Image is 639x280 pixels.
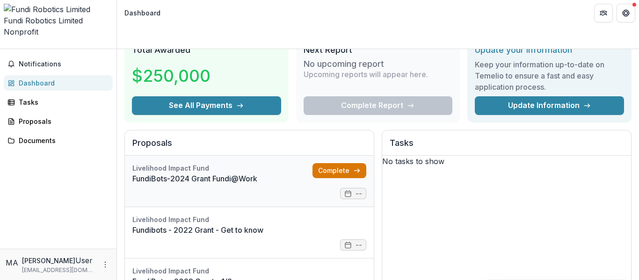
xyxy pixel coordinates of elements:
h2: Total Awarded [132,45,281,55]
p: [EMAIL_ADDRESS][DOMAIN_NAME] [22,266,96,274]
button: Get Help [617,4,635,22]
a: Proposals [4,114,113,129]
a: Fundibots - 2022 Grant - Get to know [132,224,366,236]
h2: Tasks [390,138,624,156]
a: Tasks [4,94,113,110]
p: No tasks to show [382,156,631,167]
a: Dashboard [4,75,113,91]
button: Notifications [4,57,113,72]
p: Upcoming reports will appear here. [304,69,428,80]
span: Notifications [19,60,109,68]
a: Update Information [475,96,624,115]
h2: Update your information [475,45,624,55]
button: More [100,259,111,270]
span: Nonprofit [4,27,38,36]
div: Tasks [19,97,105,107]
h3: Keep your information up-to-date on Temelio to ensure a fast and easy application process. [475,59,624,93]
div: Documents [19,136,105,145]
h3: $250,000 [132,63,211,88]
div: Dashboard [19,78,105,88]
a: FundiBots-2024 Grant Fundi@Work [132,173,312,184]
h3: No upcoming report [304,59,384,69]
div: Mary Helda Akongo [6,257,18,268]
a: Complete [312,163,366,178]
p: User [75,255,93,266]
h2: Next Report [304,45,453,55]
div: Dashboard [124,8,160,18]
div: Proposals [19,116,105,126]
div: Fundi Robotics Limited [4,15,113,26]
nav: breadcrumb [121,6,164,20]
img: Fundi Robotics Limited [4,4,113,15]
p: [PERSON_NAME] [22,256,75,266]
button: See All Payments [132,96,281,115]
h2: Proposals [132,138,366,156]
button: Partners [594,4,613,22]
a: Documents [4,133,113,148]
